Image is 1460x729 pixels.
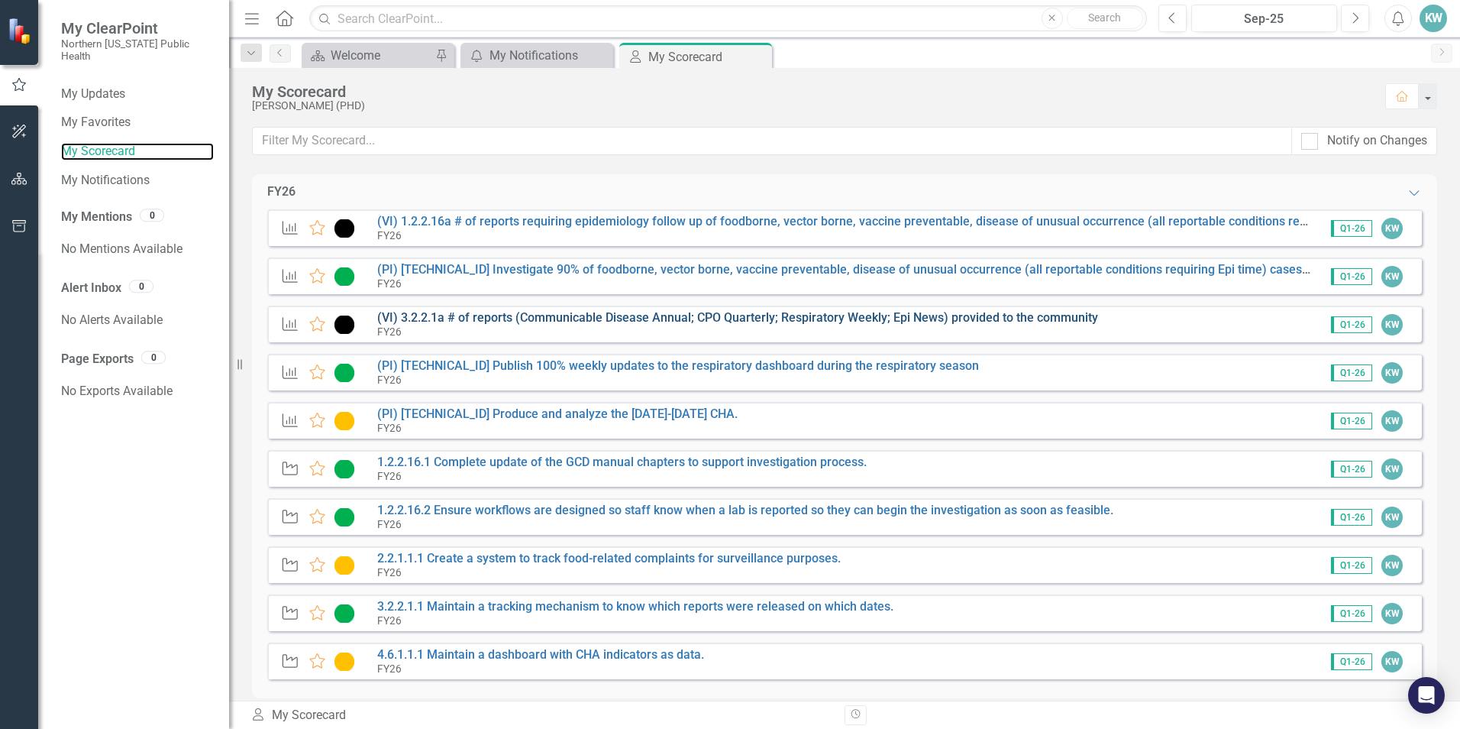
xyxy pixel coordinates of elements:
a: My Notifications [61,172,214,190]
span: Q1-26 [1331,268,1372,285]
a: My Mentions [61,209,132,226]
img: Volume Indicator [334,316,354,334]
a: 4.6.1.1.1 Maintain a dashboard with CHA indicators as data. [377,647,704,662]
img: On Target [334,364,354,382]
img: ClearPoint Strategy [8,18,34,44]
div: KW [1381,362,1403,384]
a: 3.2.2.1.1 Maintain a tracking mechanism to know which reports were released on which dates. [377,599,893,614]
small: FY26 [377,518,402,530]
span: Search [1088,11,1121,24]
a: Alert Inbox [61,280,121,297]
img: In Progress [334,412,354,430]
div: FY26 [267,183,296,201]
img: Volume Indicator [334,219,354,238]
small: FY26 [377,614,402,627]
small: FY26 [377,663,402,675]
div: My Notifications [489,46,609,65]
a: Welcome [305,46,431,65]
small: FY26 [377,326,402,338]
img: On Target [334,267,354,286]
small: FY26 [377,229,402,241]
div: Open Intercom Messenger [1408,677,1445,714]
a: (PI) [TECHNICAL_ID] Publish 100% weekly updates to the respiratory dashboard during the respirato... [377,358,979,373]
a: (VI) 3.2.2.1a # of reports (Communicable Disease Annual; CPO Quarterly; Respiratory Weekly; Epi N... [377,310,1098,325]
div: KW [1381,603,1403,624]
small: FY26 [377,422,402,434]
div: KW [1381,507,1403,528]
div: KW [1381,458,1403,480]
div: 0 [140,209,164,222]
div: KW [1381,651,1403,672]
span: Q1-26 [1331,653,1372,670]
span: Q1-26 [1331,605,1372,622]
a: 2.2.1.1.1 Create a system to track food-related complaints for surveillance purposes. [377,551,841,565]
div: No Mentions Available [61,234,214,264]
a: My Favorites [61,114,214,131]
img: In Progress [334,556,354,575]
div: KW [1381,218,1403,239]
a: 1.2.2.16.1 Complete update of the GCD manual chapters to support investigation process. [377,455,867,469]
small: FY26 [377,277,402,290]
div: My Scorecard [648,47,768,66]
span: Q1-26 [1331,316,1372,333]
span: Q1-26 [1331,557,1372,574]
div: Notify on Changes [1327,132,1427,150]
div: 0 [141,351,166,364]
small: FY26 [377,566,402,578]
a: My Scorecard [61,143,214,160]
span: Q1-26 [1331,364,1372,381]
div: Sep-25 [1197,10,1332,28]
a: My Notifications [464,46,609,65]
span: Q1-26 [1331,461,1372,478]
div: No Alerts Available [61,305,214,335]
small: Northern [US_STATE] Public Health [61,37,214,63]
img: In Progress [334,653,354,671]
a: Page Exports [61,351,134,368]
button: Search [1067,8,1143,29]
div: KW [1381,266,1403,287]
small: FY26 [377,470,402,482]
div: 0 [129,280,153,293]
div: KW [1381,410,1403,432]
a: 1.2.2.16.2 Ensure workflows are designed so staff know when a lab is reported so they can begin t... [377,503,1113,517]
small: FY26 [377,374,402,386]
span: Q1-26 [1331,509,1372,526]
button: Sep-25 [1191,5,1337,32]
img: On Target [334,508,354,526]
div: [PERSON_NAME] (PHD) [252,100,1370,112]
input: Search ClearPoint... [309,5,1147,32]
div: My Scorecard [252,83,1370,100]
img: On Target [334,604,354,623]
img: On Target [334,460,354,478]
div: KW [1381,314,1403,335]
span: My ClearPoint [61,19,214,37]
div: My Scorecard [250,707,833,724]
span: Q1-26 [1331,220,1372,237]
div: KW [1381,555,1403,576]
input: Filter My Scorecard... [252,127,1292,155]
button: KW [1420,5,1447,32]
div: No Exports Available [61,376,214,407]
span: Q1-26 [1331,413,1372,429]
div: Welcome [331,46,431,65]
a: My Updates [61,86,214,103]
a: (PI) [TECHNICAL_ID] Produce and analyze the [DATE]-[DATE] CHA. [377,407,738,421]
